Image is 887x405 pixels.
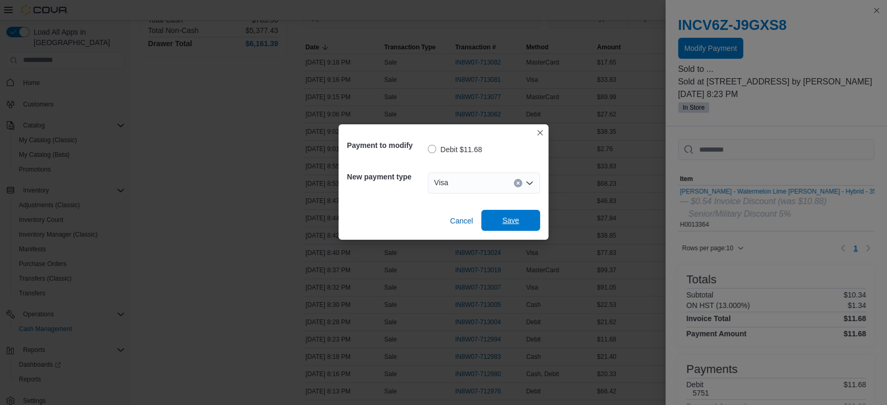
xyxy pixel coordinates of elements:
[434,176,448,189] span: Visa
[446,210,477,231] button: Cancel
[534,126,546,139] button: Closes this modal window
[450,216,473,226] span: Cancel
[481,210,540,231] button: Save
[502,215,519,226] span: Save
[514,179,522,187] button: Clear input
[347,166,426,187] h5: New payment type
[347,135,426,156] h5: Payment to modify
[525,179,534,187] button: Open list of options
[452,177,453,189] input: Accessible screen reader label
[428,143,482,156] label: Debit $11.68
